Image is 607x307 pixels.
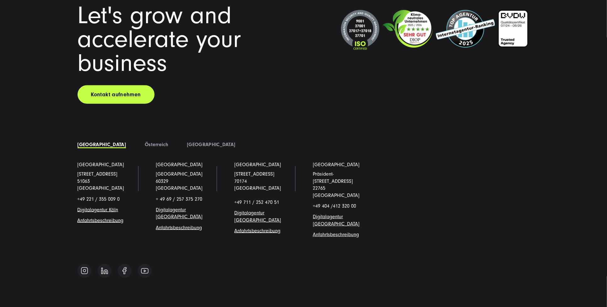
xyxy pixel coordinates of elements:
[78,161,124,168] a: [GEOGRAPHIC_DATA]
[156,225,202,230] span: g
[333,203,356,209] span: 412 320 00
[141,268,149,274] img: Follow us on Youtube
[122,267,127,274] img: Follow us on Facebook
[341,10,379,50] img: ISO-Siegel_2024_dunkel
[235,210,281,223] a: Digitalagentur [GEOGRAPHIC_DATA]
[436,10,495,48] img: Top Internetagentur und Full Service Digitalagentur SUNZINET - 2024
[78,142,126,147] a: [GEOGRAPHIC_DATA]
[235,199,279,205] span: +49 711 / 252 470 51
[81,267,88,275] img: Follow us on Instagram
[78,207,116,213] a: Digitalagentur Köl
[78,218,124,223] a: Anfahrtsbeschreibung
[313,232,359,237] a: Anfahrtsbeschreibung
[156,207,203,220] a: Digitalagentur [GEOGRAPHIC_DATA]
[187,142,235,147] a: [GEOGRAPHIC_DATA]
[313,171,373,199] p: Präsident-[STREET_ADDRESS] 22765 [GEOGRAPHIC_DATA]
[235,228,281,234] a: Anfahrtsbeschreibung
[78,2,241,77] span: Let's grow and accelerate your business
[116,207,118,213] a: n
[156,196,203,202] span: + 49 69 / 257 375 270
[498,10,528,47] img: BVDW-Zertifizierung-Weiß
[382,10,433,48] img: Klimaneutrales Unternehmen SUNZINET GmbH
[156,225,199,230] a: Anfahrtsbeschreibun
[313,203,356,209] span: +49 404 /
[156,171,203,177] span: [GEOGRAPHIC_DATA]
[156,178,203,191] a: 60329 [GEOGRAPHIC_DATA]
[313,214,360,226] a: Digitalagentur [GEOGRAPHIC_DATA]
[78,171,118,177] a: [STREET_ADDRESS]
[313,161,360,168] a: [GEOGRAPHIC_DATA]
[235,178,281,191] a: 70174 [GEOGRAPHIC_DATA]
[101,267,108,274] img: Follow us on Linkedin
[156,161,203,168] a: [GEOGRAPHIC_DATA]
[235,171,275,177] a: [STREET_ADDRESS]
[78,196,137,203] p: +49 221 / 355 009 0
[78,85,154,104] a: Kontakt aufnehmen
[145,142,168,147] a: Österreich
[235,161,281,168] a: [GEOGRAPHIC_DATA]
[78,178,124,191] a: 51063 [GEOGRAPHIC_DATA]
